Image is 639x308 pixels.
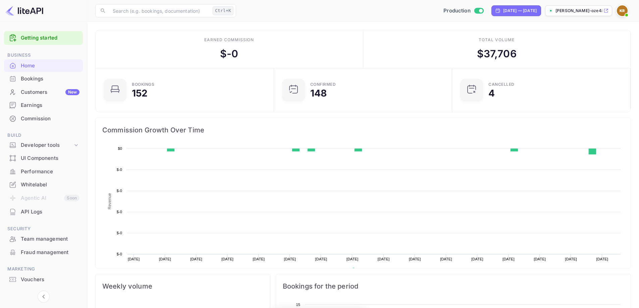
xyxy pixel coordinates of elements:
text: [DATE] [221,257,233,261]
p: [PERSON_NAME]-oze48.[PERSON_NAME]... [555,8,602,14]
div: Whitelabel [4,178,83,191]
div: Ctrl+K [213,6,233,15]
div: Bookings [4,72,83,85]
text: 15 [296,303,300,307]
a: Earnings [4,99,83,111]
text: [DATE] [128,257,140,261]
img: Kobus Roux [617,5,628,16]
span: Business [4,52,83,59]
div: Home [21,62,79,70]
div: API Logs [21,208,79,216]
div: Developer tools [4,139,83,151]
span: Marketing [4,265,83,273]
text: [DATE] [471,257,483,261]
div: Switch to Sandbox mode [441,7,486,15]
div: 152 [132,88,148,98]
text: $-0 [117,189,122,193]
text: [DATE] [190,257,202,261]
text: [DATE] [378,257,390,261]
text: $-0 [117,231,122,235]
div: Earnings [4,99,83,112]
div: Getting started [4,31,83,45]
span: Commission Growth Over Time [102,125,624,135]
div: Click to change the date range period [491,5,541,16]
text: [DATE] [347,257,359,261]
div: Total volume [479,37,515,43]
text: $0 [118,146,122,150]
div: CANCELLED [488,82,515,86]
a: API Logs [4,205,83,218]
text: Revenue [358,268,375,272]
a: Fraud management [4,246,83,258]
div: Confirmed [310,82,336,86]
a: Performance [4,165,83,178]
text: [DATE] [502,257,515,261]
text: [DATE] [253,257,265,261]
div: Fraud management [21,249,79,256]
div: Team management [4,233,83,246]
text: [DATE] [159,257,171,261]
text: [DATE] [440,257,452,261]
div: Whitelabel [21,181,79,189]
span: Production [443,7,471,15]
text: $-0 [117,168,122,172]
div: Developer tools [21,141,73,149]
span: Security [4,225,83,233]
text: [DATE] [534,257,546,261]
text: $-0 [117,252,122,256]
div: $ -0 [220,46,238,61]
div: 4 [488,88,495,98]
text: [DATE] [596,257,608,261]
span: Build [4,132,83,139]
a: Getting started [21,34,79,42]
div: Commission [21,115,79,123]
div: API Logs [4,205,83,219]
span: Bookings for the period [283,281,624,292]
a: UI Components [4,152,83,164]
input: Search (e.g. bookings, documentation) [109,4,210,17]
div: [DATE] — [DATE] [503,8,537,14]
a: Team management [4,233,83,245]
div: 148 [310,88,327,98]
div: Customers [21,88,79,96]
a: Commission [4,112,83,125]
div: New [65,89,79,95]
a: CustomersNew [4,86,83,98]
text: [DATE] [284,257,296,261]
div: UI Components [21,155,79,162]
a: Home [4,59,83,72]
div: Performance [21,168,79,176]
a: Whitelabel [4,178,83,191]
div: Bookings [132,82,154,86]
a: Vouchers [4,273,83,286]
img: LiteAPI logo [5,5,43,16]
text: [DATE] [565,257,577,261]
div: Earnings [21,102,79,109]
div: Vouchers [21,276,79,284]
a: Bookings [4,72,83,85]
text: $-0 [117,210,122,214]
div: Earned commission [204,37,254,43]
div: CustomersNew [4,86,83,99]
div: UI Components [4,152,83,165]
div: Bookings [21,75,79,83]
text: [DATE] [315,257,327,261]
div: Team management [21,235,79,243]
text: Revenue [107,193,112,209]
text: [DATE] [409,257,421,261]
span: Weekly volume [102,281,263,292]
button: Collapse navigation [38,291,50,303]
div: $ 37,706 [477,46,517,61]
